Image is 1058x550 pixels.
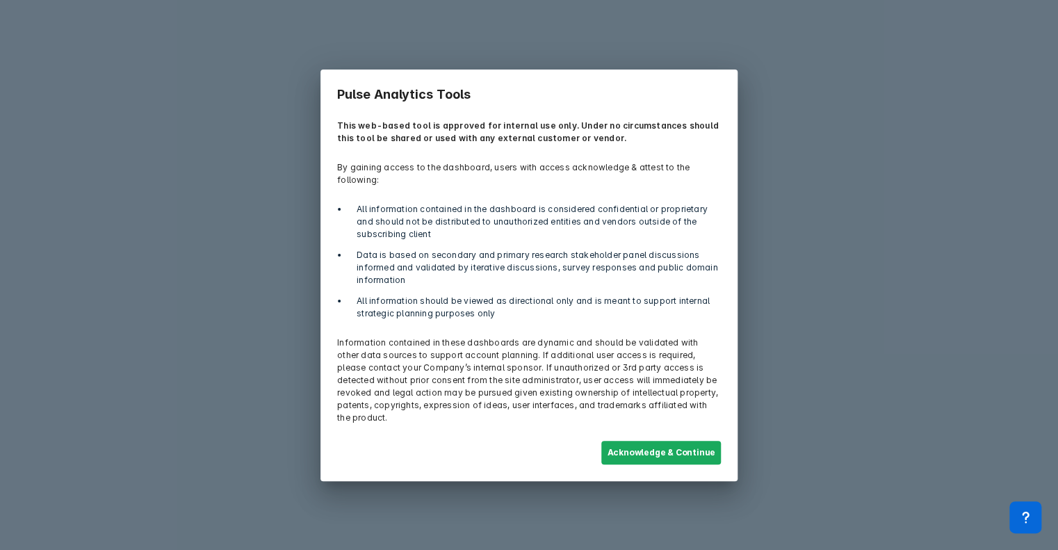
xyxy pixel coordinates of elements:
li: All information should be viewed as directional only and is meant to support internal strategic p... [348,295,721,320]
li: Data is based on secondary and primary research stakeholder panel discussions informed and valida... [348,249,721,286]
p: By gaining access to the dashboard, users with access acknowledge & attest to the following: [329,153,729,195]
button: Acknowledge & Continue [601,441,721,464]
h3: Pulse Analytics Tools [329,78,729,111]
p: Information contained in these dashboards are dynamic and should be validated with other data sou... [329,328,729,432]
div: Contact Support [1009,501,1041,533]
li: All information contained in the dashboard is considered confidential or proprietary and should n... [348,203,721,241]
p: This web-based tool is approved for internal use only. Under no circumstances should this tool be... [329,111,729,153]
